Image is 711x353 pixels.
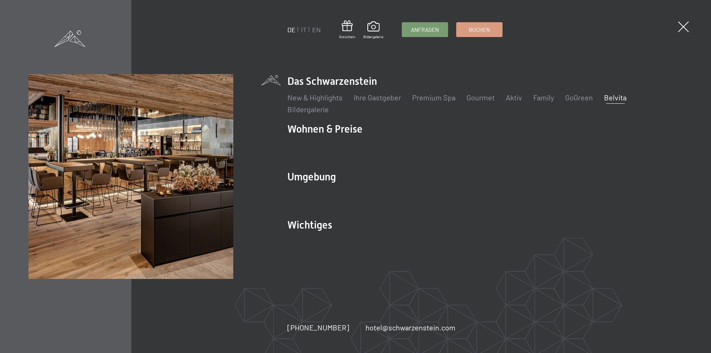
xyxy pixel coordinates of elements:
[287,105,329,114] a: Bildergalerie
[287,323,349,332] span: [PHONE_NUMBER]
[402,23,448,37] a: Anfragen
[354,93,401,102] a: Ihre Gastgeber
[365,322,455,333] a: hotel@schwarzenstein.com
[363,21,383,39] a: Bildergalerie
[469,26,490,34] span: Buchen
[339,20,355,39] a: Gutschein
[339,34,355,39] span: Gutschein
[506,93,522,102] a: Aktiv
[604,93,627,102] a: Belvita
[457,23,502,37] a: Buchen
[287,93,343,102] a: New & Highlights
[312,26,321,34] a: EN
[467,93,495,102] a: Gourmet
[287,322,349,333] a: [PHONE_NUMBER]
[412,93,455,102] a: Premium Spa
[565,93,593,102] a: GoGreen
[363,34,383,39] span: Bildergalerie
[411,26,439,34] span: Anfragen
[301,26,307,34] a: IT
[533,93,554,102] a: Family
[287,26,296,34] a: DE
